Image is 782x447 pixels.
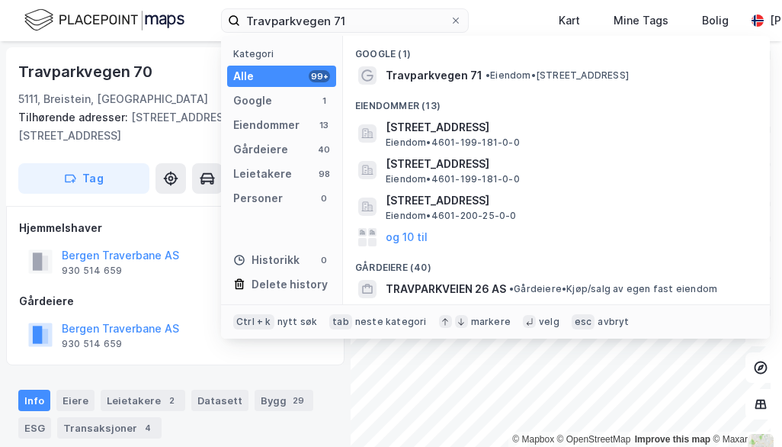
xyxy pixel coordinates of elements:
[18,108,320,145] div: [STREET_ADDRESS], [STREET_ADDRESS]
[386,66,482,85] span: Travparkvegen 71
[233,116,300,134] div: Eiendommer
[355,316,427,328] div: neste kategori
[343,249,770,277] div: Gårdeiere (40)
[277,316,318,328] div: nytt søk
[290,393,307,408] div: 29
[18,163,149,194] button: Tag
[512,434,554,445] a: Mapbox
[233,67,254,85] div: Alle
[386,137,520,149] span: Eiendom • 4601-199-181-0-0
[598,316,629,328] div: avbryt
[386,118,752,137] span: [STREET_ADDRESS]
[486,69,629,82] span: Eiendom • [STREET_ADDRESS]
[101,390,185,411] div: Leietakere
[57,417,162,439] div: Transaksjoner
[471,316,511,328] div: markere
[614,11,668,30] div: Mine Tags
[343,88,770,115] div: Eiendommer (13)
[252,275,328,294] div: Delete history
[18,417,51,439] div: ESG
[318,254,330,266] div: 0
[309,70,330,82] div: 99+
[62,265,122,277] div: 930 514 659
[557,434,631,445] a: OpenStreetMap
[386,228,428,246] button: og 10 til
[255,390,313,411] div: Bygg
[386,173,520,185] span: Eiendom • 4601-199-181-0-0
[572,314,595,330] div: esc
[19,219,332,237] div: Hjemmelshaver
[559,11,580,30] div: Kart
[233,314,274,330] div: Ctrl + k
[233,140,288,159] div: Gårdeiere
[62,338,122,350] div: 930 514 659
[386,280,506,298] span: TRAVPARKVEIEN 26 AS
[56,390,95,411] div: Eiere
[19,292,332,310] div: Gårdeiere
[329,314,352,330] div: tab
[233,165,292,183] div: Leietakere
[18,90,208,108] div: 5111, Breistein, [GEOGRAPHIC_DATA]
[706,374,782,447] iframe: Chat Widget
[539,316,559,328] div: velg
[702,11,729,30] div: Bolig
[140,420,155,436] div: 4
[164,393,179,408] div: 2
[318,119,330,131] div: 13
[386,210,517,222] span: Eiendom • 4601-200-25-0-0
[509,283,717,295] span: Gårdeiere • Kjøp/salg av egen fast eiendom
[343,36,770,63] div: Google (1)
[318,95,330,107] div: 1
[18,111,131,124] span: Tilhørende adresser:
[509,283,514,294] span: •
[18,59,155,84] div: Travparkvegen 70
[318,168,330,180] div: 98
[233,251,300,269] div: Historikk
[18,390,50,411] div: Info
[706,374,782,447] div: Kontrollprogram for chat
[233,92,272,110] div: Google
[233,189,283,207] div: Personer
[635,434,710,445] a: Improve this map
[24,7,184,34] img: logo.f888ab2527a4732fd821a326f86c7f29.svg
[191,390,248,411] div: Datasett
[318,192,330,204] div: 0
[318,143,330,156] div: 40
[386,191,752,210] span: [STREET_ADDRESS]
[386,155,752,173] span: [STREET_ADDRESS]
[233,48,336,59] div: Kategori
[486,69,490,81] span: •
[240,9,450,32] input: Søk på adresse, matrikkel, gårdeiere, leietakere eller personer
